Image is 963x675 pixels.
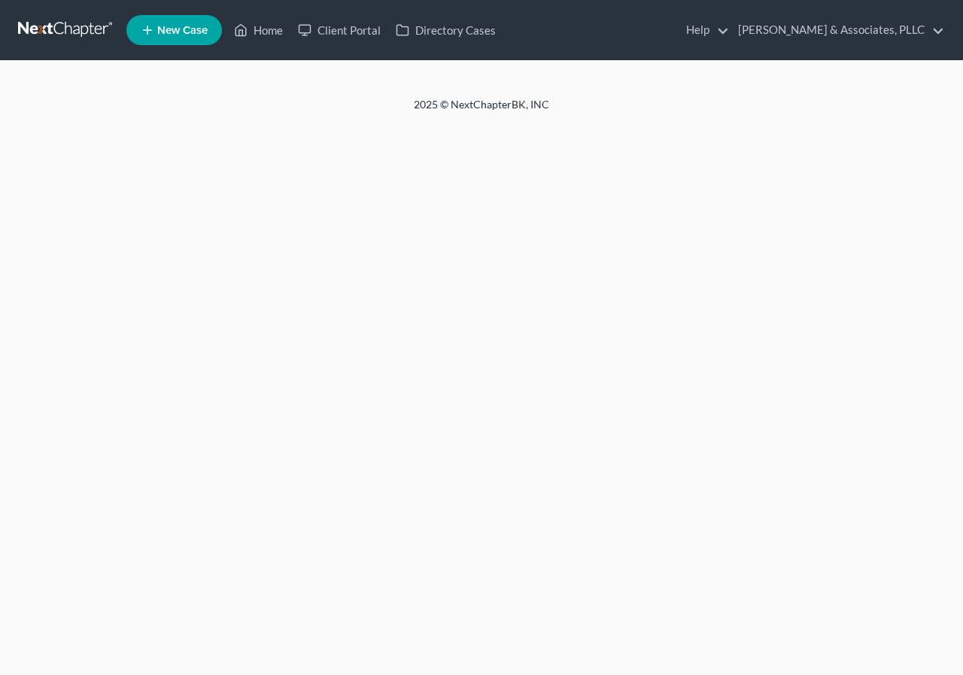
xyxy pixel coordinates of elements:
[290,17,388,44] a: Client Portal
[53,97,910,124] div: 2025 © NextChapterBK, INC
[126,15,222,45] new-legal-case-button: New Case
[679,17,729,44] a: Help
[226,17,290,44] a: Home
[731,17,944,44] a: [PERSON_NAME] & Associates, PLLC
[388,17,503,44] a: Directory Cases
